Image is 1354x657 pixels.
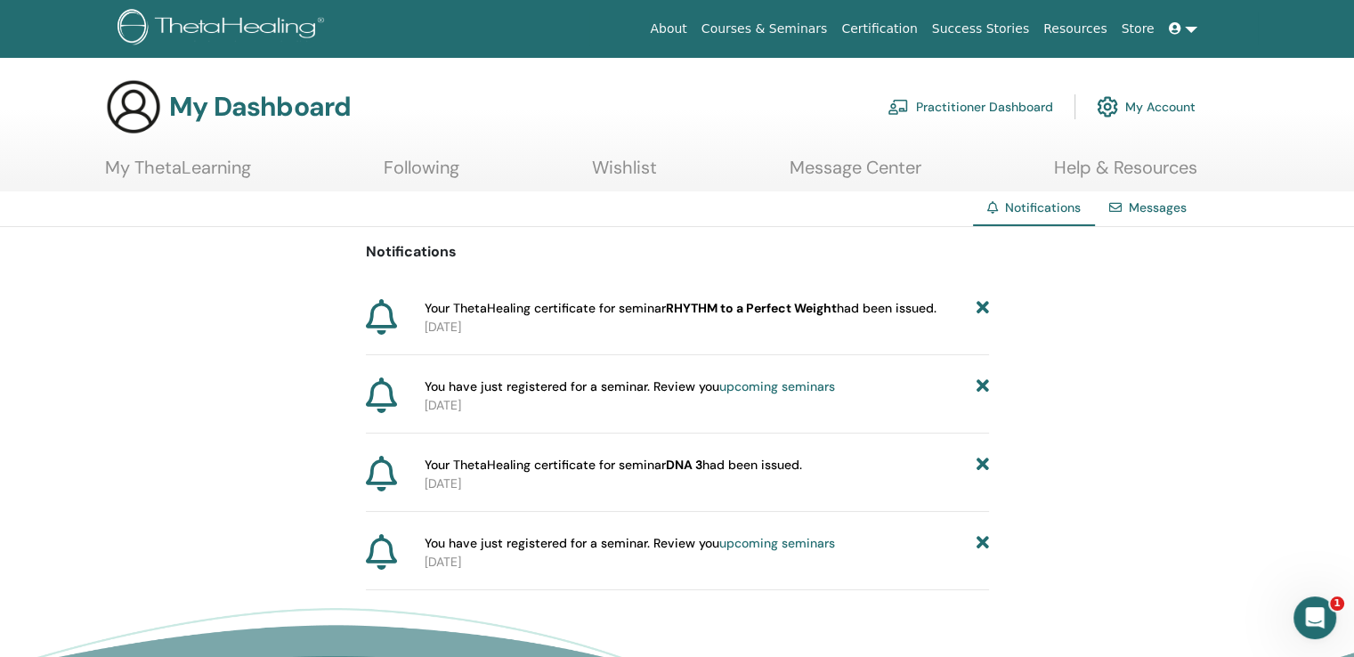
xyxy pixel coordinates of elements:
[834,12,924,45] a: Certification
[719,535,835,551] a: upcoming seminars
[888,99,909,115] img: chalkboard-teacher.svg
[592,157,657,191] a: Wishlist
[1097,87,1196,126] a: My Account
[118,9,330,49] img: logo.png
[425,553,989,572] p: [DATE]
[666,300,837,316] b: RHYTHM to a Perfect Weight
[643,12,693,45] a: About
[1293,596,1336,639] iframe: Intercom live chat
[1036,12,1115,45] a: Resources
[105,157,251,191] a: My ThetaLearning
[366,241,989,263] p: Notifications
[425,299,936,318] span: Your ThetaHealing certificate for seminar had been issued.
[888,87,1053,126] a: Practitioner Dashboard
[1005,199,1081,215] span: Notifications
[1330,596,1344,611] span: 1
[425,377,835,396] span: You have just registered for a seminar. Review you
[694,12,835,45] a: Courses & Seminars
[1054,157,1197,191] a: Help & Resources
[425,534,835,553] span: You have just registered for a seminar. Review you
[790,157,921,191] a: Message Center
[384,157,459,191] a: Following
[719,378,835,394] a: upcoming seminars
[425,474,989,493] p: [DATE]
[425,396,989,415] p: [DATE]
[666,457,702,473] b: DNA 3
[425,456,802,474] span: Your ThetaHealing certificate for seminar had been issued.
[1129,199,1187,215] a: Messages
[169,91,351,123] h3: My Dashboard
[1115,12,1162,45] a: Store
[105,78,162,135] img: generic-user-icon.jpg
[925,12,1036,45] a: Success Stories
[425,318,989,337] p: [DATE]
[1097,92,1118,122] img: cog.svg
